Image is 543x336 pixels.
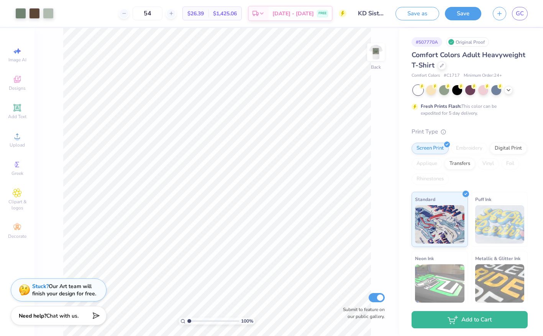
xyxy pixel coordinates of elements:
span: Neon Ink [415,254,434,262]
span: Comfort Colors Adult Heavyweight T-Shirt [412,50,525,70]
div: Applique [412,158,442,170]
span: Standard [415,195,435,203]
div: Original Proof [446,37,489,47]
span: Chat with us. [46,312,79,320]
span: Decorate [8,233,26,239]
span: Greek [11,170,23,176]
button: Add to Cart [412,311,528,328]
img: Back [368,44,384,60]
div: Screen Print [412,143,449,154]
span: Upload [10,142,25,148]
img: Puff Ink [475,205,525,244]
div: This color can be expedited for 5 day delivery. [421,103,515,117]
strong: Fresh Prints Flash: [421,103,461,109]
span: Minimum Order: 24 + [464,72,502,79]
input: – – [133,7,162,20]
strong: Stuck? [32,283,49,290]
span: GC [516,9,524,18]
span: Puff Ink [475,195,491,203]
div: Foil [501,158,519,170]
img: Metallic & Glitter Ink [475,264,525,303]
div: Print Type [412,127,528,136]
div: Digital Print [490,143,527,154]
span: Image AI [8,57,26,63]
span: Designs [9,85,26,91]
span: Clipart & logos [4,199,31,211]
div: # 507770A [412,37,442,47]
span: # C1717 [444,72,460,79]
button: Save as [395,7,439,20]
input: Untitled Design [352,6,390,21]
div: Rhinestones [412,173,449,185]
span: [DATE] - [DATE] [272,10,314,18]
span: 100 % [241,318,253,324]
span: $26.39 [187,10,204,18]
label: Submit to feature on our public gallery. [339,306,385,320]
div: Our Art team will finish your design for free. [32,283,96,297]
img: Standard [415,205,464,244]
a: GC [512,7,528,20]
span: Comfort Colors [412,72,440,79]
div: Vinyl [477,158,499,170]
img: Neon Ink [415,264,464,303]
span: FREE [318,11,326,16]
div: Transfers [445,158,475,170]
span: Add Text [8,114,26,120]
span: Metallic & Glitter Ink [475,254,520,262]
div: Back [371,64,381,71]
button: Save [445,7,481,20]
span: $1,425.06 [213,10,237,18]
strong: Need help? [19,312,46,320]
div: Embroidery [451,143,487,154]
